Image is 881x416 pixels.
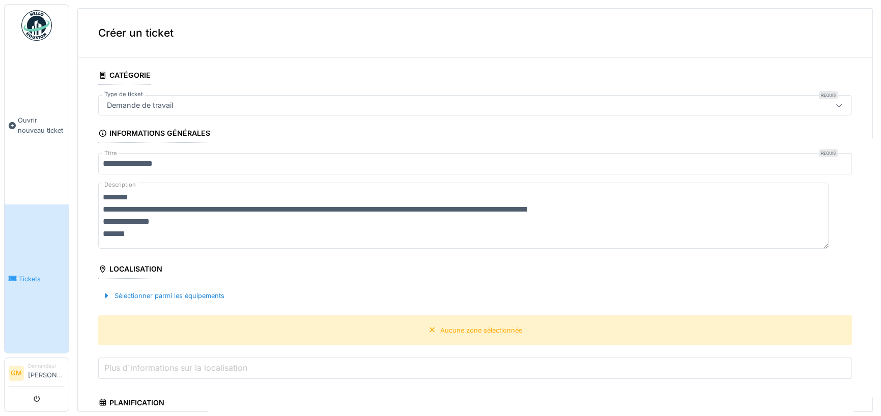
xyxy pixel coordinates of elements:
[28,362,65,384] li: [PERSON_NAME]
[98,289,229,303] div: Sélectionner parmi les équipements
[102,362,249,374] label: Plus d'informations sur la localisation
[5,46,69,204] a: Ouvrir nouveau ticket
[819,149,838,157] div: Requis
[21,10,52,41] img: Badge_color-CXgf-gQk.svg
[19,274,65,284] span: Tickets
[28,362,65,370] div: Demandeur
[98,68,151,85] div: Catégorie
[440,325,522,335] div: Aucune zone sélectionnée
[103,100,177,111] div: Demande de travail
[78,9,872,57] div: Créer un ticket
[98,395,164,412] div: Planification
[98,126,210,143] div: Informations générales
[5,204,69,353] a: Tickets
[18,115,65,135] span: Ouvrir nouveau ticket
[102,149,119,158] label: Titre
[102,179,138,191] label: Description
[9,366,24,381] li: GM
[102,90,145,99] label: Type de ticket
[98,261,162,279] div: Localisation
[819,91,838,99] div: Requis
[9,362,65,387] a: GM Demandeur[PERSON_NAME]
